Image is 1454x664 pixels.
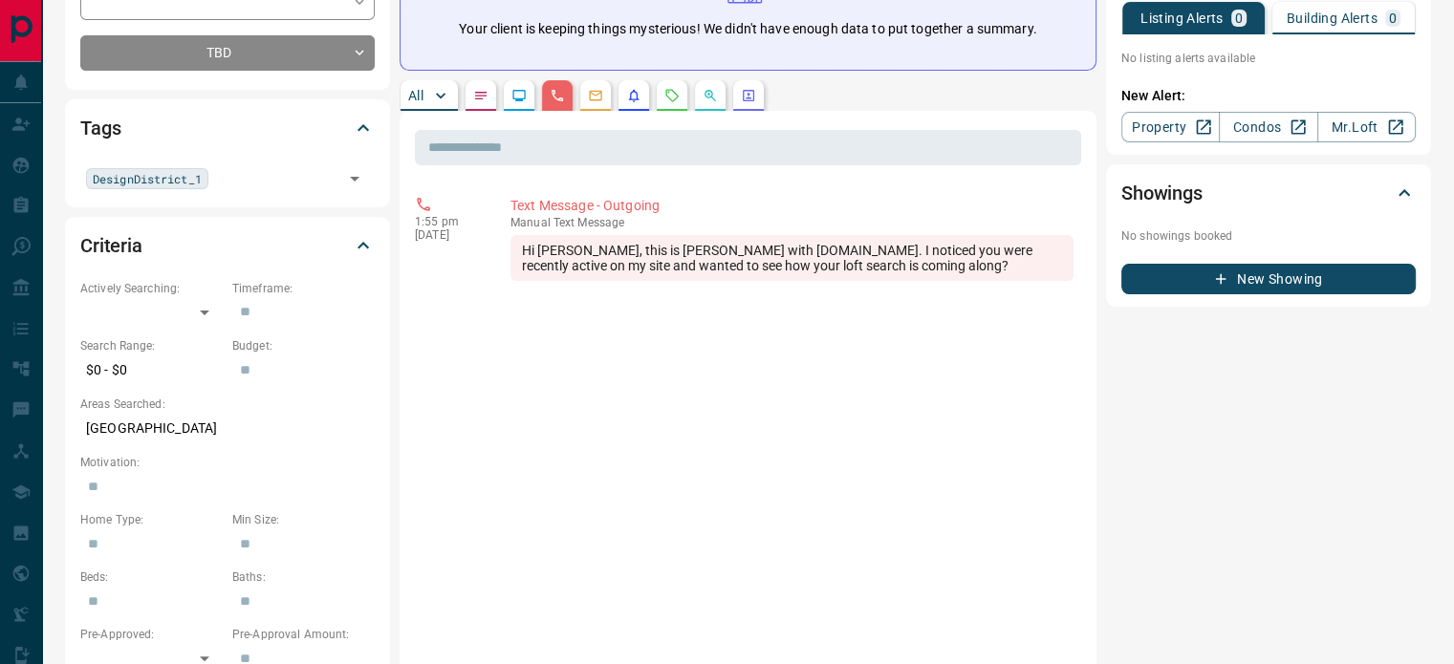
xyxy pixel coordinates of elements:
p: Motivation: [80,454,375,471]
svg: Opportunities [703,88,718,103]
p: 1:55 pm [415,215,482,228]
p: Pre-Approved: [80,626,223,643]
svg: Agent Actions [741,88,756,103]
div: Tags [80,105,375,151]
p: [DATE] [415,228,482,242]
p: Your client is keeping things mysterious! We didn't have enough data to put together a summary. [459,19,1036,39]
p: Timeframe: [232,280,375,297]
p: New Alert: [1121,86,1416,106]
div: Showings [1121,170,1416,216]
p: Text Message - Outgoing [510,196,1074,216]
p: $0 - $0 [80,354,223,386]
svg: Calls [550,88,565,103]
svg: Emails [588,88,603,103]
p: Min Size: [232,511,375,528]
p: All [408,89,423,102]
p: 0 [1389,11,1397,25]
p: No listing alerts available [1121,50,1416,67]
p: Baths: [232,568,375,586]
svg: Lead Browsing Activity [511,88,527,103]
h2: Tags [80,113,120,143]
h2: Criteria [80,230,142,261]
div: Criteria [80,223,375,268]
p: Areas Searched: [80,396,375,413]
div: TBD [80,35,375,71]
p: Home Type: [80,511,223,528]
span: manual [510,216,551,229]
a: Condos [1219,112,1317,142]
div: Hi [PERSON_NAME], this is [PERSON_NAME] with [DOMAIN_NAME]. I noticed you were recently active on... [510,235,1074,281]
p: Pre-Approval Amount: [232,626,375,643]
p: No showings booked [1121,227,1416,245]
svg: Listing Alerts [626,88,641,103]
button: Open [341,165,368,192]
h2: Showings [1121,178,1203,208]
p: Beds: [80,568,223,586]
p: Search Range: [80,337,223,354]
button: New Showing [1121,264,1416,294]
p: Text Message [510,216,1074,229]
p: Budget: [232,337,375,354]
p: [GEOGRAPHIC_DATA] [80,413,375,444]
p: 0 [1235,11,1243,25]
a: Property [1121,112,1220,142]
p: Listing Alerts [1140,11,1224,25]
p: Actively Searching: [80,280,223,297]
a: Mr.Loft [1317,112,1416,142]
p: Building Alerts [1287,11,1378,25]
span: DesignDistrict_1 [93,169,202,188]
svg: Requests [664,88,680,103]
svg: Notes [473,88,488,103]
